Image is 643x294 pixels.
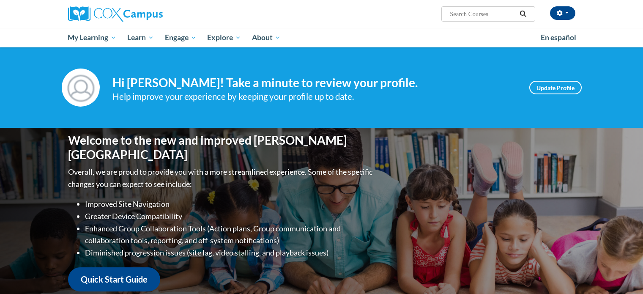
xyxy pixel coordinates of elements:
[207,33,241,43] span: Explore
[609,260,636,287] iframe: Кнопка запуска окна обмена сообщениями
[517,9,529,19] button: Search
[68,6,229,22] a: Cox Campus
[535,29,582,47] a: En español
[127,33,154,43] span: Learn
[55,28,588,47] div: Main menu
[529,81,582,94] a: Update Profile
[68,6,163,22] img: Cox Campus
[68,133,375,162] h1: Welcome to the new and improved [PERSON_NAME][GEOGRAPHIC_DATA]
[63,28,122,47] a: My Learning
[246,28,286,47] a: About
[85,210,375,223] li: Greater Device Compatibility
[165,33,197,43] span: Engage
[202,28,246,47] a: Explore
[68,267,160,291] a: Quick Start Guide
[85,247,375,259] li: Diminished progression issues (site lag, video stalling, and playback issues)
[541,33,576,42] span: En español
[68,33,116,43] span: My Learning
[550,6,575,20] button: Account Settings
[112,76,517,90] h4: Hi [PERSON_NAME]! Take a minute to review your profile.
[252,33,281,43] span: About
[112,90,517,104] div: Help improve your experience by keeping your profile up to date.
[85,198,375,210] li: Improved Site Navigation
[159,28,202,47] a: Engage
[122,28,159,47] a: Learn
[449,9,517,19] input: Search Courses
[85,223,375,247] li: Enhanced Group Collaboration Tools (Action plans, Group communication and collaboration tools, re...
[62,69,100,107] img: Profile Image
[68,166,375,190] p: Overall, we are proud to provide you with a more streamlined experience. Some of the specific cha...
